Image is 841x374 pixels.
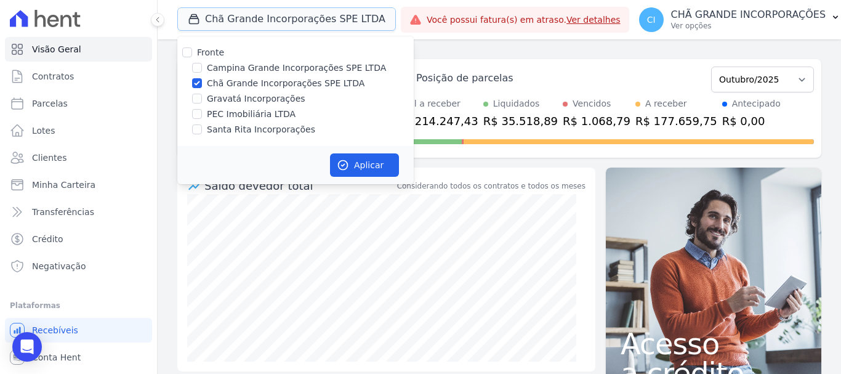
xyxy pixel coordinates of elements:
div: Saldo devedor total [204,177,395,194]
a: Minha Carteira [5,173,152,197]
p: Ver opções [671,21,826,31]
span: Negativação [32,260,86,272]
div: Open Intercom Messenger [12,332,42,362]
a: Parcelas [5,91,152,116]
span: Visão Geral [32,43,81,55]
div: Plataformas [10,298,147,313]
a: Ver detalhes [566,15,621,25]
a: Recebíveis [5,318,152,343]
a: Clientes [5,145,152,170]
span: Contratos [32,70,74,83]
div: R$ 177.659,75 [635,113,717,129]
div: Posição de parcelas [416,71,513,86]
span: Crédito [32,233,63,245]
span: Você possui fatura(s) em atraso. [427,14,621,26]
button: Aplicar [330,153,399,177]
div: R$ 214.247,43 [396,113,478,129]
a: Visão Geral [5,37,152,62]
p: CHÃ GRANDE INCORPORAÇÕES [671,9,826,21]
label: Fronte [197,47,224,57]
div: Vencidos [573,97,611,110]
span: Acesso [621,329,807,359]
label: Santa Rita Incorporações [207,123,315,136]
span: Clientes [32,152,66,164]
span: Minha Carteira [32,179,95,191]
div: R$ 35.518,89 [483,113,558,129]
span: Parcelas [32,97,68,110]
span: Conta Hent [32,351,81,364]
label: Chã Grande Incorporações SPE LTDA [207,77,364,90]
a: Transferências [5,200,152,224]
div: R$ 0,00 [722,113,781,129]
a: Crédito [5,227,152,251]
span: CI [647,15,656,24]
div: Total a receber [396,97,478,110]
label: Campina Grande Incorporações SPE LTDA [207,62,386,75]
a: Conta Hent [5,345,152,370]
label: PEC Imobiliária LTDA [207,108,296,121]
span: Lotes [32,124,55,137]
div: R$ 1.068,79 [563,113,630,129]
span: Recebíveis [32,324,78,336]
a: Negativação [5,254,152,278]
div: Liquidados [493,97,540,110]
div: Considerando todos os contratos e todos os meses [397,181,585,192]
a: Lotes [5,118,152,143]
label: Gravatá Incorporações [207,92,305,105]
div: Antecipado [732,97,781,110]
a: Contratos [5,64,152,89]
span: Transferências [32,206,94,218]
button: Chã Grande Incorporações SPE LTDA [177,7,396,31]
div: A receber [645,97,687,110]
